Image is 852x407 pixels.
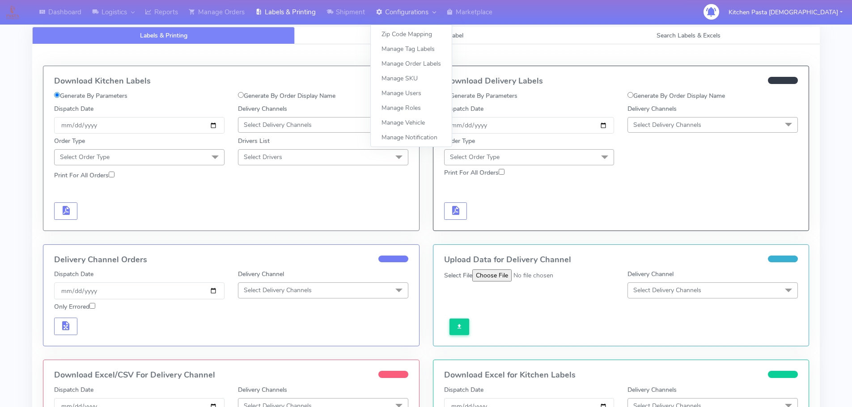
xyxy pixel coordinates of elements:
label: Order Type [444,136,475,146]
label: Delivery Channels [238,104,287,113]
h4: Upload Data for Delivery Channel [444,256,798,264]
span: Search Labels & Excels [657,31,721,40]
input: Only Errored [89,303,95,309]
label: Drivers List [238,136,270,146]
h4: Download Excel for Kitchen Labels [444,371,798,380]
span: Select Delivery Channels [244,121,312,129]
label: Dispatch Date [444,385,483,394]
a: Manage SKU [371,71,452,86]
span: Select Order Type [450,153,500,161]
h4: Download Delivery Labels [444,77,798,86]
span: Select Delivery Channels [633,286,701,294]
label: Generate By Order Display Name [238,91,335,101]
h4: Download Excel/CSV For Delivery Channel [54,371,408,380]
input: Generate By Order Display Name [627,92,633,98]
label: Delivery Channel [627,269,674,279]
label: Delivery Channels [238,385,287,394]
input: Generate By Parameters [54,92,60,98]
label: Delivery Channels [627,385,677,394]
button: Kitchen Pasta [DEMOGRAPHIC_DATA] [722,3,849,21]
label: Delivery Channels [627,104,677,113]
label: Dispatch Date [54,269,93,279]
input: Generate By Order Display Name [238,92,244,98]
label: Generate By Parameters [444,91,517,101]
span: Select Order Type [60,153,110,161]
h4: Download Kitchen Labels [54,77,408,86]
label: Print For All Orders [54,171,114,180]
a: Manage Users [371,86,452,101]
a: Manage Vehicle [371,115,452,130]
label: Dispatch Date [444,104,483,113]
span: Select Delivery Channels [633,121,701,129]
label: Delivery Channel [238,269,284,279]
label: Dispatch Date [54,104,93,113]
span: Select Drivers [244,153,282,161]
label: Print For All Orders [444,168,504,177]
a: Manage Roles [371,101,452,115]
label: Generate By Order Display Name [627,91,725,101]
a: Manage Order Labels [371,56,452,71]
input: Print For All Orders [109,172,114,177]
label: Dispatch Date [54,385,93,394]
input: Print For All Orders [499,169,504,175]
label: Generate By Parameters [54,91,127,101]
label: Select File [444,271,472,280]
h4: Delivery Channel Orders [54,256,408,264]
label: Order Type [54,136,85,146]
a: Manage Tag Labels [371,42,452,56]
span: Labels & Printing [140,31,187,40]
label: Only Errored [54,302,95,311]
span: Select Delivery Channels [244,286,312,294]
ul: Tabs [32,27,820,44]
a: Zip Code Mapping [371,27,452,42]
a: Manage Notification [371,130,452,145]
